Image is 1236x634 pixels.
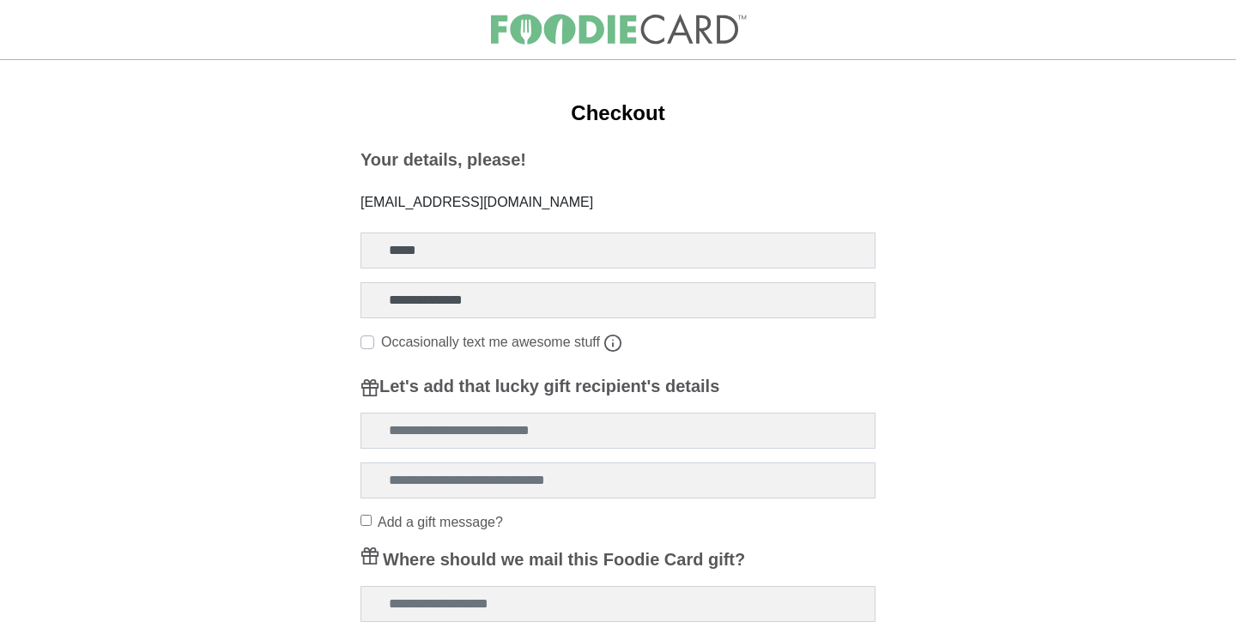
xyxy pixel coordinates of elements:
h1: Checkout [360,101,875,126]
div: [EMAIL_ADDRESS][DOMAIN_NAME] [360,192,875,213]
label: Add a gift message? [378,512,503,533]
legend: Let's add that lucky gift recipient's details [360,373,875,399]
span: Where should we mail this Foodie Card gift? [383,546,745,572]
img: FoodieCard; Eat, Drink, Save, Donate [489,14,747,45]
legend: Your details, please! [360,147,875,172]
label: Occasionally text me awesome stuff [381,332,600,353]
